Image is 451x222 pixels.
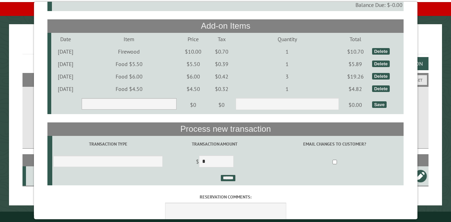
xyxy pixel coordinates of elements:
[235,45,340,58] td: 1
[340,45,371,58] td: $10.70
[209,70,235,83] td: $0.42
[80,33,178,45] td: Item
[80,83,178,95] td: Food $4.50
[340,95,371,114] td: $0.00
[164,152,265,172] td: $
[165,141,264,147] label: Transaction Amount
[235,70,340,83] td: 3
[47,194,404,200] label: Reservation comments:
[340,33,371,45] td: Total
[178,70,209,83] td: $6.00
[372,73,390,80] div: Delete
[22,73,429,86] h2: Filters
[51,70,80,83] td: [DATE]
[22,35,429,54] h1: Reservations
[267,141,403,147] label: Email changes to customer?
[29,173,49,179] div: T9
[51,58,80,70] td: [DATE]
[53,141,163,147] label: Transaction Type
[209,95,235,114] td: $0
[51,45,80,58] td: [DATE]
[26,154,50,166] th: Site
[235,33,340,45] td: Quantity
[209,83,235,95] td: $0.32
[209,58,235,70] td: $0.39
[178,45,209,58] td: $10.00
[372,101,387,108] div: Save
[178,83,209,95] td: $4.50
[372,85,390,92] div: Delete
[340,58,371,70] td: $5.89
[51,33,80,45] td: Date
[372,48,390,55] div: Delete
[178,95,209,114] td: $0
[340,83,371,95] td: $4.82
[80,70,178,83] td: Food $6.00
[51,83,80,95] td: [DATE]
[209,33,235,45] td: Tax
[209,45,235,58] td: $0.70
[80,58,178,70] td: Food $5.50
[235,58,340,70] td: 1
[372,61,390,67] div: Delete
[178,33,209,45] td: Price
[235,83,340,95] td: 1
[178,58,209,70] td: $5.50
[47,19,404,33] th: Add-on Items
[47,122,404,136] th: Process new transaction
[340,70,371,83] td: $19.26
[80,45,178,58] td: Firewood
